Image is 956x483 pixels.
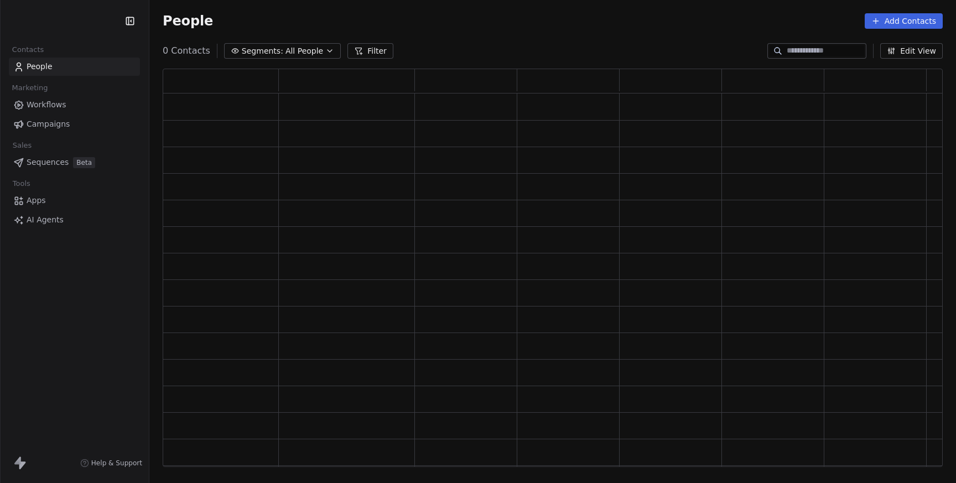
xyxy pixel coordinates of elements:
[9,115,140,133] a: Campaigns
[27,157,69,168] span: Sequences
[7,80,53,96] span: Marketing
[8,137,37,154] span: Sales
[9,211,140,229] a: AI Agents
[27,118,70,130] span: Campaigns
[163,13,213,29] span: People
[27,99,66,111] span: Workflows
[27,61,53,72] span: People
[242,45,283,57] span: Segments:
[8,175,35,192] span: Tools
[347,43,393,59] button: Filter
[27,214,64,226] span: AI Agents
[7,41,49,58] span: Contacts
[880,43,943,59] button: Edit View
[9,191,140,210] a: Apps
[9,58,140,76] a: People
[9,153,140,172] a: SequencesBeta
[9,96,140,114] a: Workflows
[865,13,943,29] button: Add Contacts
[27,195,46,206] span: Apps
[80,459,142,468] a: Help & Support
[73,157,95,168] span: Beta
[163,44,210,58] span: 0 Contacts
[285,45,323,57] span: All People
[91,459,142,468] span: Help & Support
